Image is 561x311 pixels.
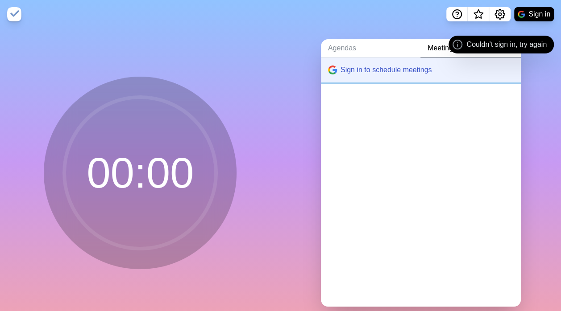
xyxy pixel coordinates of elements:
[321,39,420,57] a: Agendas
[446,7,468,21] button: Help
[514,7,554,21] button: Sign in
[420,39,521,57] a: Meetings
[7,7,21,21] img: timeblocks logo
[518,11,525,18] img: google logo
[468,7,489,21] button: What’s new
[328,65,337,74] img: google logo
[321,57,521,82] button: Sign in to schedule meetings
[489,7,511,21] button: Settings
[466,39,547,50] span: Couldn’t sign in, try again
